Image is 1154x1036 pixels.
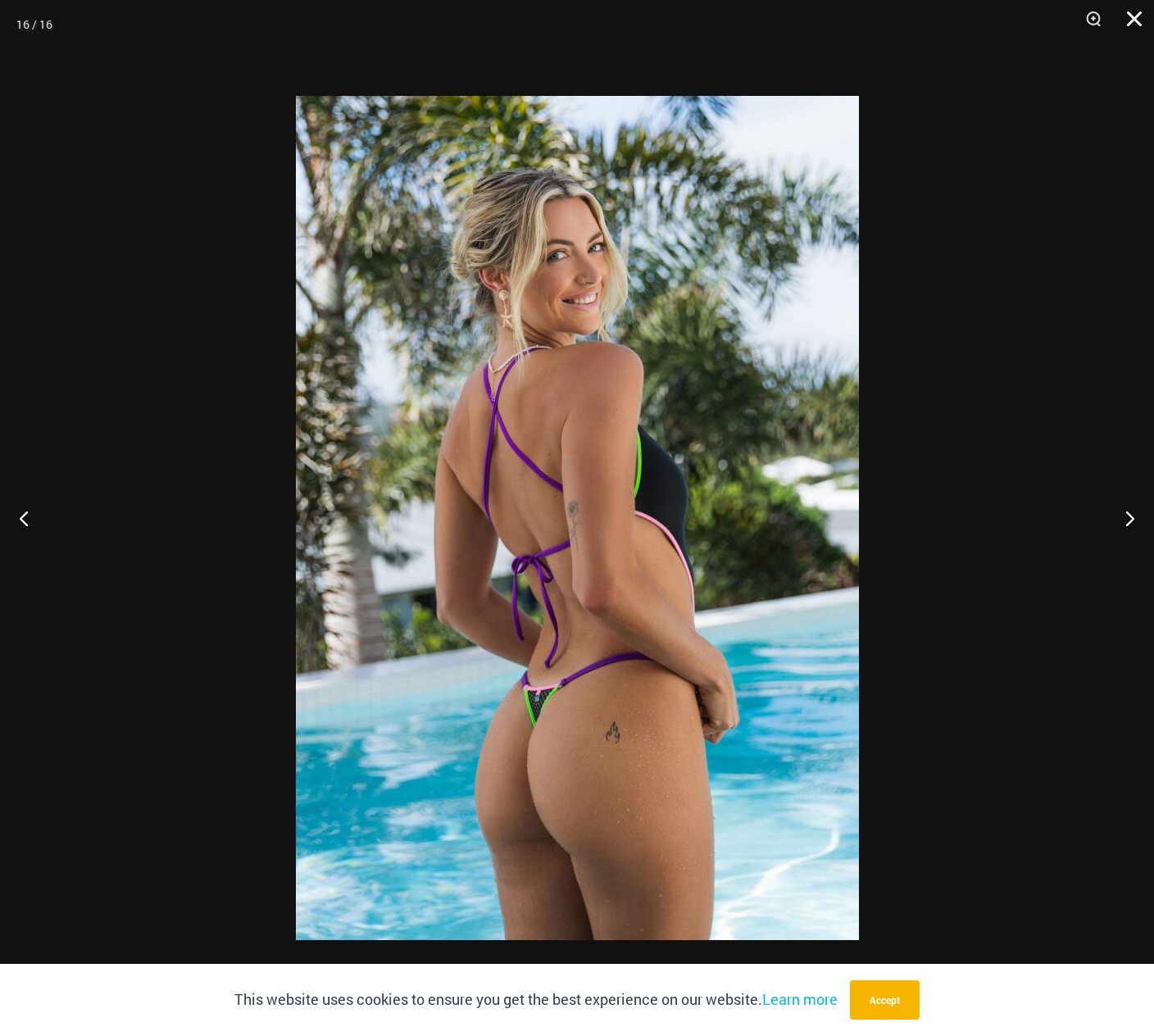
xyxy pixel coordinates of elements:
[234,988,838,1012] p: This website uses cookies to ensure you get the best experience on our website.
[16,12,52,37] div: 16 / 16
[762,989,838,1009] a: Learn more
[850,980,920,1020] button: Accept
[1093,477,1154,559] button: Next
[296,96,859,940] img: Reckless Neon Crush Black Neon 879 One Piece 09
